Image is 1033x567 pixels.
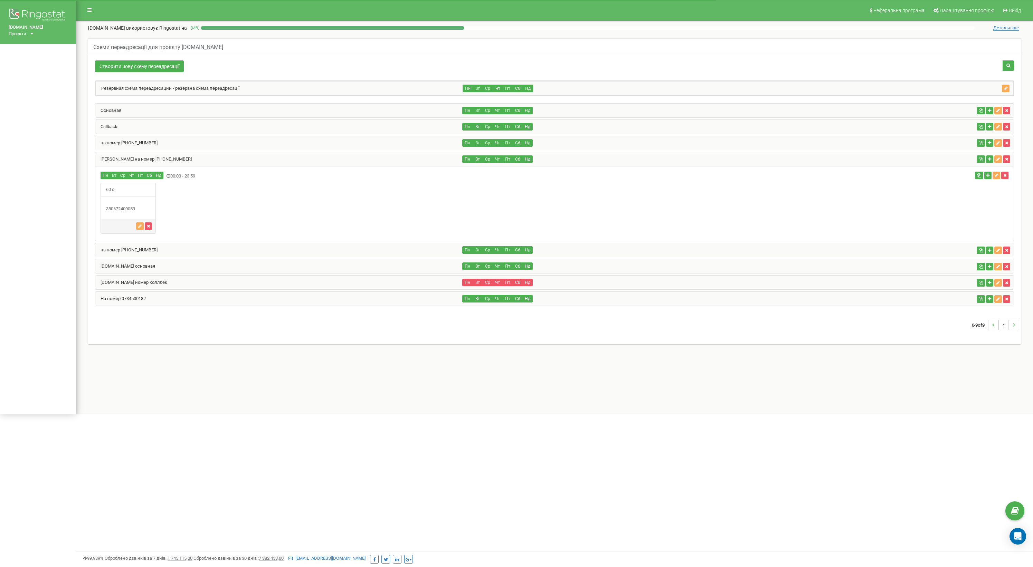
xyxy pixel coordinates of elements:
[1003,60,1014,71] button: Пошук схеми переадресації
[187,25,201,31] p: 34 %
[95,296,146,301] a: На номер 0734500182
[522,246,533,254] button: Нд
[472,246,483,254] button: Вт
[95,60,184,72] a: Створити нову схему переадресації
[492,155,503,163] button: Чт
[95,247,158,252] a: на номер [PHONE_NUMBER]
[993,25,1019,31] span: Детальніше
[522,279,533,286] button: Нд
[522,295,533,302] button: Нд
[512,246,523,254] button: Сб
[472,123,483,131] button: Вт
[503,85,513,92] button: Пт
[95,156,192,162] a: [PERSON_NAME] на номер [PHONE_NUMBER]
[502,123,513,131] button: Пт
[482,107,493,114] button: Ср
[482,155,493,163] button: Ср
[513,85,523,92] button: Сб
[502,107,513,114] button: Пт
[462,155,473,163] button: Пн
[493,85,503,92] button: Чт
[101,172,110,179] button: Пн
[522,262,533,270] button: Нд
[873,8,925,13] span: Реферальна програма
[95,172,708,181] div: 00:00 - 23:59
[492,295,503,302] button: Чт
[512,295,523,302] button: Сб
[482,246,493,254] button: Ср
[492,262,503,270] button: Чт
[95,140,158,145] a: на номер [PHONE_NUMBER]
[940,8,994,13] span: Налаштування профілю
[136,172,145,179] button: Пт
[482,262,493,270] button: Ср
[502,139,513,147] button: Пт
[88,25,187,31] p: [DOMAIN_NAME]
[492,246,503,254] button: Чт
[502,295,513,302] button: Пт
[502,246,513,254] button: Пт
[492,279,503,286] button: Чт
[9,24,67,31] a: [DOMAIN_NAME]
[95,108,121,113] a: Основная
[95,280,167,285] a: [DOMAIN_NAME] номер коллбек
[462,279,473,286] button: Пн
[492,107,503,114] button: Чт
[482,279,493,286] button: Ср
[95,124,117,129] a: Callback
[127,172,136,179] button: Чт
[512,139,523,147] button: Сб
[9,31,26,37] div: Проєкти
[95,263,155,269] a: [DOMAIN_NAME] основная
[145,172,154,179] button: Сб
[492,123,503,131] button: Чт
[522,123,533,131] button: Нд
[512,155,523,163] button: Сб
[462,123,473,131] button: Пн
[978,322,982,328] span: of
[96,86,239,91] a: Резервная схема переадресации - резервна схема переадресації
[502,279,513,286] button: Пт
[512,279,523,286] button: Сб
[523,85,533,92] button: Нд
[118,172,127,179] button: Ср
[502,262,513,270] button: Пт
[472,262,483,270] button: Вт
[512,262,523,270] button: Сб
[472,279,483,286] button: Вт
[483,85,493,92] button: Ср
[462,107,473,114] button: Пн
[472,295,483,302] button: Вт
[522,107,533,114] button: Нд
[492,139,503,147] button: Чт
[972,313,1019,337] nav: ...
[482,123,493,131] button: Ср
[462,246,473,254] button: Пн
[522,139,533,147] button: Нд
[101,206,155,212] div: 380672409059
[472,107,483,114] button: Вт
[473,85,483,92] button: Вт
[1009,8,1021,13] span: Вихід
[462,139,473,147] button: Пн
[110,172,119,179] button: Вт
[9,7,67,24] img: Ringostat logo
[482,139,493,147] button: Ср
[462,295,473,302] button: Пн
[512,107,523,114] button: Сб
[154,172,163,179] button: Нд
[972,320,988,330] span: 0-9 9
[522,155,533,163] button: Нд
[502,155,513,163] button: Пт
[93,44,223,50] h5: Схеми переадресації для проєкту [DOMAIN_NAME]
[1010,528,1026,545] div: Open Intercom Messenger
[998,320,1009,330] li: 1
[472,155,483,163] button: Вт
[463,85,473,92] button: Пн
[512,123,523,131] button: Сб
[101,183,121,196] span: 60 с.
[482,295,493,302] button: Ср
[472,139,483,147] button: Вт
[126,25,187,31] span: використовує Ringostat на
[462,262,473,270] button: Пн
